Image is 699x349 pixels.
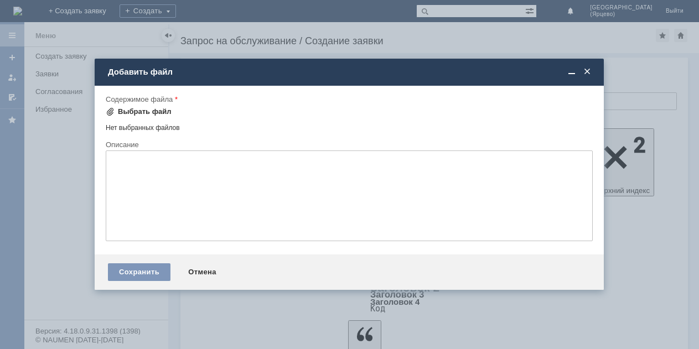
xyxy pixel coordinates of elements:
div: Содержимое файла [106,96,591,103]
div: Описание [106,141,591,148]
div: Выбрать файл [118,107,172,116]
div: Добавить файл [108,67,593,77]
div: Нет выбранных файлов [106,119,593,132]
span: Свернуть (Ctrl + M) [566,67,577,77]
span: Закрыть [582,67,593,77]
